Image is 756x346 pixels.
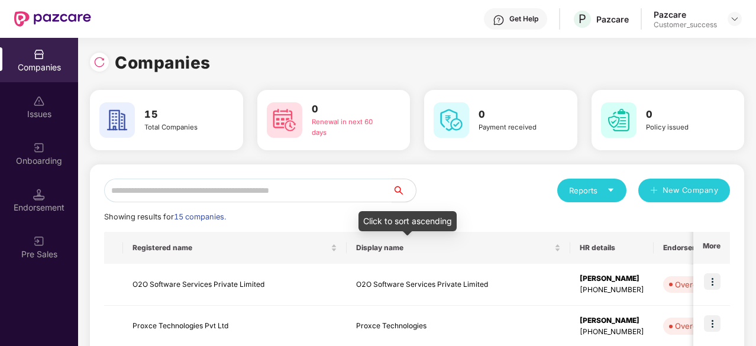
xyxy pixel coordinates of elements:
[123,264,347,306] td: O2O Software Services Private Limited
[347,232,570,264] th: Display name
[570,232,654,264] th: HR details
[704,273,721,290] img: icon
[580,273,644,284] div: [PERSON_NAME]
[493,14,505,26] img: svg+xml;base64,PHN2ZyBpZD0iSGVscC0zMngzMiIgeG1sbnM9Imh0dHA6Ly93d3cudzMub3JnLzIwMDAvc3ZnIiB3aWR0aD...
[392,179,416,202] button: search
[14,11,91,27] img: New Pazcare Logo
[33,48,45,60] img: svg+xml;base64,PHN2ZyBpZD0iQ29tcGFuaWVzIiB4bWxucz0iaHR0cDovL3d3dy53My5vcmcvMjAwMC9zdmciIHdpZHRoPS...
[104,212,226,221] span: Showing results for
[99,102,135,138] img: svg+xml;base64,PHN2ZyB4bWxucz0iaHR0cDovL3d3dy53My5vcmcvMjAwMC9zdmciIHdpZHRoPSI2MCIgaGVpZ2h0PSI2MC...
[267,102,302,138] img: svg+xml;base64,PHN2ZyB4bWxucz0iaHR0cDovL3d3dy53My5vcmcvMjAwMC9zdmciIHdpZHRoPSI2MCIgaGVpZ2h0PSI2MC...
[730,14,739,24] img: svg+xml;base64,PHN2ZyBpZD0iRHJvcGRvd24tMzJ4MzIiIHhtbG5zPSJodHRwOi8vd3d3LnczLm9yZy8yMDAwL3N2ZyIgd2...
[607,186,615,194] span: caret-down
[663,243,731,253] span: Endorsements
[312,117,386,138] div: Renewal in next 60 days
[580,326,644,338] div: [PHONE_NUMBER]
[347,264,570,306] td: O2O Software Services Private Limited
[123,232,347,264] th: Registered name
[33,235,45,247] img: svg+xml;base64,PHN2ZyB3aWR0aD0iMjAiIGhlaWdodD0iMjAiIHZpZXdCb3g9IjAgMCAyMCAyMCIgZmlsbD0ibm9uZSIgeG...
[312,102,386,117] h3: 0
[144,122,218,133] div: Total Companies
[569,185,615,196] div: Reports
[33,189,45,201] img: svg+xml;base64,PHN2ZyB3aWR0aD0iMTQuNSIgaGVpZ2h0PSIxNC41IiB2aWV3Qm94PSIwIDAgMTYgMTYiIGZpbGw9Im5vbm...
[646,122,720,133] div: Policy issued
[358,211,457,231] div: Click to sort ascending
[174,212,226,221] span: 15 companies.
[133,243,328,253] span: Registered name
[580,315,644,326] div: [PERSON_NAME]
[434,102,469,138] img: svg+xml;base64,PHN2ZyB4bWxucz0iaHR0cDovL3d3dy53My5vcmcvMjAwMC9zdmciIHdpZHRoPSI2MCIgaGVpZ2h0PSI2MC...
[144,107,218,122] h3: 15
[663,185,719,196] span: New Company
[479,122,553,133] div: Payment received
[115,50,211,76] h1: Companies
[650,186,658,196] span: plus
[596,14,629,25] div: Pazcare
[356,243,552,253] span: Display name
[392,186,416,195] span: search
[93,56,105,68] img: svg+xml;base64,PHN2ZyBpZD0iUmVsb2FkLTMyeDMyIiB4bWxucz0iaHR0cDovL3d3dy53My5vcmcvMjAwMC9zdmciIHdpZH...
[33,95,45,107] img: svg+xml;base64,PHN2ZyBpZD0iSXNzdWVzX2Rpc2FibGVkIiB4bWxucz0iaHR0cDovL3d3dy53My5vcmcvMjAwMC9zdmciIH...
[601,102,637,138] img: svg+xml;base64,PHN2ZyB4bWxucz0iaHR0cDovL3d3dy53My5vcmcvMjAwMC9zdmciIHdpZHRoPSI2MCIgaGVpZ2h0PSI2MC...
[654,20,717,30] div: Customer_success
[646,107,720,122] h3: 0
[479,107,553,122] h3: 0
[638,179,730,202] button: plusNew Company
[509,14,538,24] div: Get Help
[675,320,725,332] div: Overdue - 2d
[693,232,730,264] th: More
[33,142,45,154] img: svg+xml;base64,PHN2ZyB3aWR0aD0iMjAiIGhlaWdodD0iMjAiIHZpZXdCb3g9IjAgMCAyMCAyMCIgZmlsbD0ibm9uZSIgeG...
[580,284,644,296] div: [PHONE_NUMBER]
[675,279,734,290] div: Overdue - 192d
[579,12,586,26] span: P
[704,315,721,332] img: icon
[654,9,717,20] div: Pazcare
